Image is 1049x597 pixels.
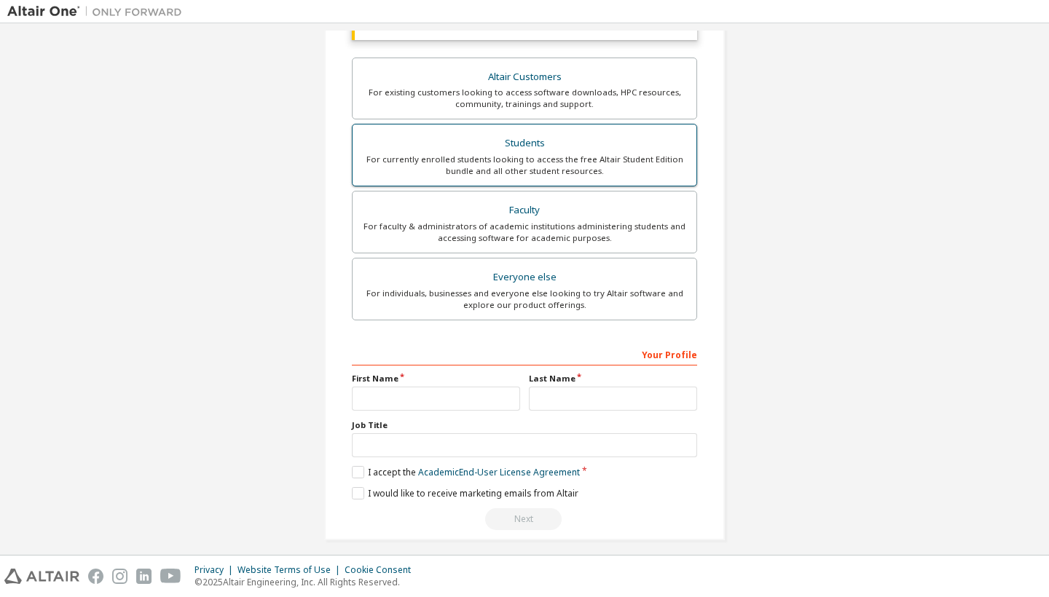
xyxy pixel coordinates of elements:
div: For individuals, businesses and everyone else looking to try Altair software and explore our prod... [361,288,688,311]
img: altair_logo.svg [4,569,79,584]
div: Website Terms of Use [237,564,345,576]
div: Altair Customers [361,67,688,87]
label: First Name [352,373,520,384]
img: instagram.svg [112,569,127,584]
div: Students [361,133,688,154]
div: Everyone else [361,267,688,288]
label: I would like to receive marketing emails from Altair [352,487,578,499]
div: Privacy [195,564,237,576]
div: For existing customers looking to access software downloads, HPC resources, community, trainings ... [361,87,688,110]
div: Your Profile [352,342,697,365]
label: I accept the [352,466,580,478]
div: For currently enrolled students looking to access the free Altair Student Edition bundle and all ... [361,154,688,177]
a: Academic End-User License Agreement [418,466,580,478]
img: facebook.svg [88,569,103,584]
div: For faculty & administrators of academic institutions administering students and accessing softwa... [361,221,688,244]
label: Last Name [529,373,697,384]
div: Read and acccept EULA to continue [352,508,697,530]
img: youtube.svg [160,569,181,584]
img: linkedin.svg [136,569,152,584]
label: Job Title [352,419,697,431]
div: Cookie Consent [345,564,420,576]
p: © 2025 Altair Engineering, Inc. All Rights Reserved. [195,576,420,588]
img: Altair One [7,4,189,19]
div: Faculty [361,200,688,221]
